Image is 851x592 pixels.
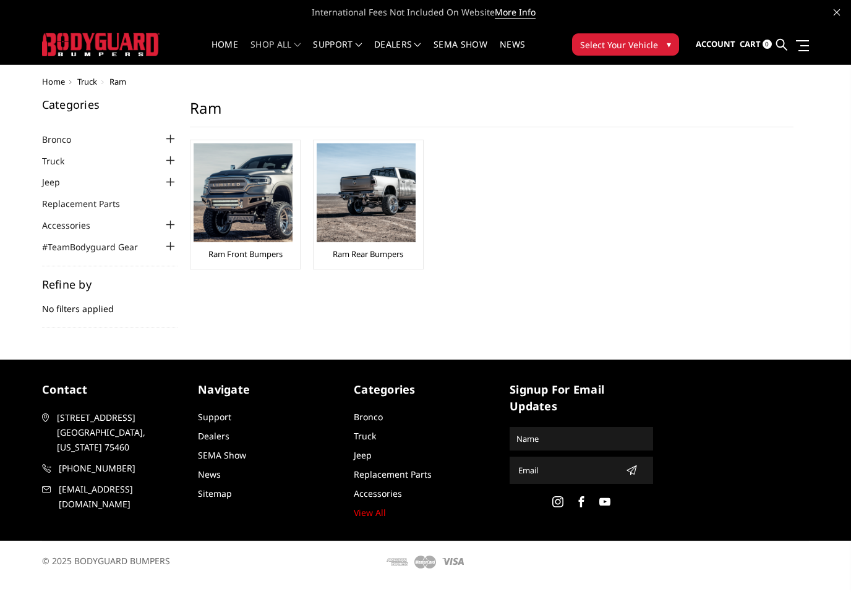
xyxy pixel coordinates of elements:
a: SEMA Show [434,40,487,64]
a: Dealers [374,40,421,64]
span: [EMAIL_ADDRESS][DOMAIN_NAME] [59,482,185,512]
a: #TeamBodyguard Gear [42,240,153,253]
a: Home [212,40,238,64]
span: Cart [740,38,761,49]
a: Ram Rear Bumpers [333,248,403,260]
a: Support [198,411,231,423]
div: No filters applied [42,279,178,328]
h1: Ram [190,99,793,127]
a: Bronco [354,411,383,423]
span: Account [696,38,735,49]
a: News [198,468,221,480]
h5: Categories [354,381,497,398]
a: Truck [354,430,376,442]
span: Ram [109,76,126,87]
a: Accessories [354,488,402,499]
span: [STREET_ADDRESS] [GEOGRAPHIC_DATA], [US_STATE] 75460 [57,410,183,455]
h5: Categories [42,99,178,110]
input: Name [511,429,651,449]
h5: Refine by [42,279,178,290]
a: Truck [77,76,97,87]
a: shop all [250,40,301,64]
a: Support [313,40,362,64]
input: Email [513,460,621,480]
span: ▾ [667,38,671,51]
a: Replacement Parts [354,468,432,480]
span: [PHONE_NUMBER] [59,461,185,476]
a: News [500,40,525,64]
h5: signup for email updates [510,381,653,415]
span: © 2025 BODYGUARD BUMPERS [42,555,170,567]
span: Select Your Vehicle [580,38,658,51]
a: View All [354,507,386,518]
a: Dealers [198,430,229,442]
a: [EMAIL_ADDRESS][DOMAIN_NAME] [42,482,186,512]
span: 0 [763,40,772,49]
h5: contact [42,381,186,398]
a: Jeep [42,175,75,188]
a: Bronco [42,133,87,146]
a: Account [696,28,735,61]
a: SEMA Show [198,449,246,461]
a: Sitemap [198,488,232,499]
a: Jeep [354,449,372,461]
h5: Navigate [198,381,341,398]
a: [PHONE_NUMBER] [42,461,186,476]
a: Home [42,76,65,87]
a: Truck [42,154,80,167]
a: Accessories [42,219,106,232]
a: More Info [495,6,536,19]
button: Select Your Vehicle [572,33,679,56]
img: BODYGUARD BUMPERS [42,33,160,56]
a: Cart 0 [740,28,772,61]
a: Ram Front Bumpers [208,248,283,260]
a: Replacement Parts [42,197,135,210]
